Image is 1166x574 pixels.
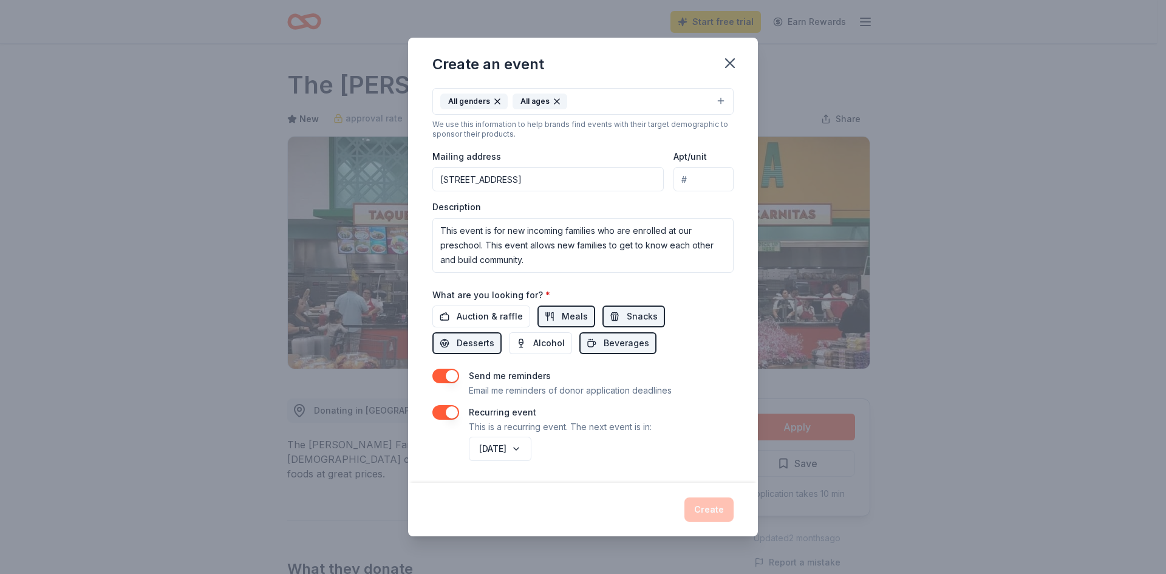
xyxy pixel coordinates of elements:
label: Apt/unit [673,151,707,163]
button: Desserts [432,332,502,354]
span: Alcohol [533,336,565,350]
textarea: This event is for new incoming families who are enrolled at our preschool. This event allows new ... [432,218,734,273]
button: [DATE] [469,437,531,461]
button: All gendersAll ages [432,88,734,115]
span: Snacks [627,309,658,324]
button: Auction & raffle [432,306,530,327]
input: # [673,167,734,191]
input: Enter a US address [432,167,664,191]
p: This is a recurring event. The next event is in: [469,420,652,434]
span: Desserts [457,336,494,350]
div: We use this information to help brands find events with their target demographic to sponsor their... [432,120,734,139]
button: Snacks [602,306,665,327]
span: Beverages [604,336,649,350]
label: What are you looking for? [432,289,550,301]
span: Meals [562,309,588,324]
label: Recurring event [469,407,536,417]
label: Send me reminders [469,371,551,381]
button: Alcohol [509,332,572,354]
span: Auction & raffle [457,309,523,324]
div: All ages [513,94,567,109]
p: Email me reminders of donor application deadlines [469,383,672,398]
label: Description [432,201,481,213]
label: Mailing address [432,151,501,163]
div: All genders [440,94,508,109]
div: Create an event [432,55,544,74]
button: Meals [537,306,595,327]
button: Beverages [579,332,656,354]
